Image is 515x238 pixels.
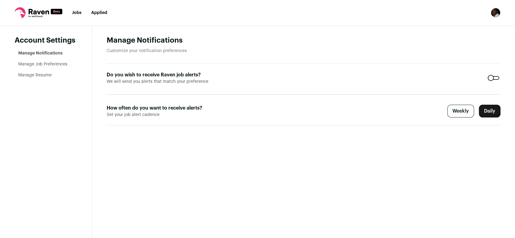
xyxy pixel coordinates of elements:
[18,62,67,66] a: Manage Job Preferences
[107,36,500,45] h1: Manage Notifications
[107,48,500,54] p: Customize your notification preferences
[72,11,81,15] a: Jobs
[18,73,52,77] a: Manage Resume
[491,8,500,18] img: 19932856-medium_jpg
[91,11,107,15] a: Applied
[107,71,235,79] label: Do you wish to receive Raven job alerts?
[491,8,500,18] button: Open dropdown
[18,51,63,55] a: Manage Notifications
[107,79,235,85] span: We will send you alerts that match your preference
[15,36,77,45] header: Account Settings
[107,112,235,118] span: Set your job alert cadence
[447,105,474,117] label: Weekly
[107,104,235,112] label: How often do you want to receive alerts?
[479,105,500,117] label: Daily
